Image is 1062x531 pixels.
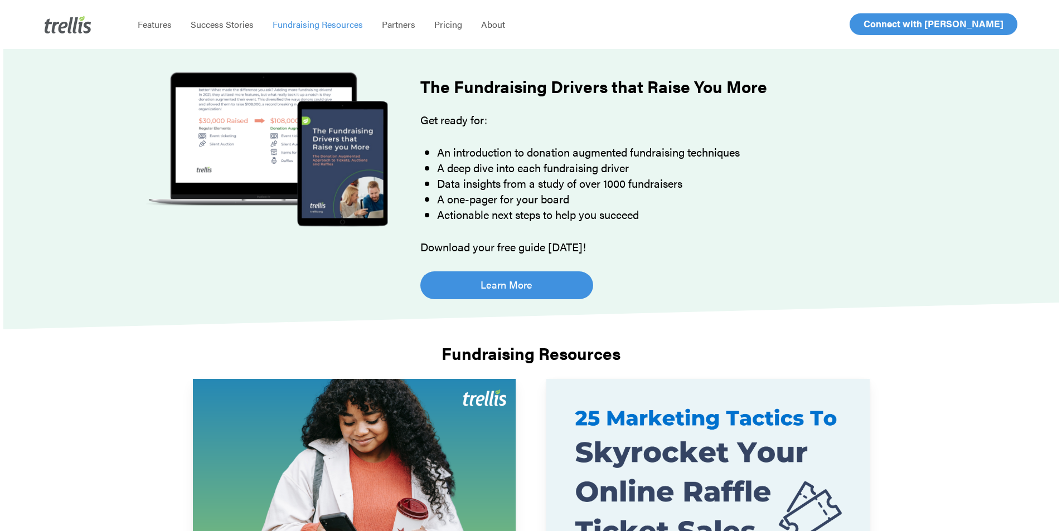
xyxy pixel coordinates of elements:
a: Success Stories [181,19,263,30]
a: Connect with [PERSON_NAME] [850,13,1017,35]
span: Connect with [PERSON_NAME] [864,17,1003,30]
p: Download your free guide [DATE]! [420,239,878,255]
span: Learn More [481,277,532,293]
strong: The Fundraising Drivers that Raise You More [420,74,767,98]
img: The Fundraising Drivers that Raise You More Guide Cover [129,63,406,236]
li: An introduction to donation augmented fundraising techniques [437,144,878,160]
span: Fundraising Resources [273,18,363,31]
span: Partners [382,18,415,31]
span: Success Stories [191,18,254,31]
span: Features [138,18,172,31]
p: Get ready for: [420,112,878,144]
span: About [481,18,505,31]
span: Pricing [434,18,462,31]
li: Data insights from a study of over 1000 fundraisers [437,176,878,191]
li: Actionable next steps to help you succeed [437,207,878,222]
img: Trellis [45,16,91,33]
li: A deep dive into each fundraising driver [437,160,878,176]
strong: Fundraising Resources [442,341,620,365]
a: Partners [372,19,425,30]
a: Fundraising Resources [263,19,372,30]
a: Features [128,19,181,30]
a: Learn More [420,271,593,299]
a: About [472,19,515,30]
a: Pricing [425,19,472,30]
li: A one-pager for your board [437,191,878,207]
